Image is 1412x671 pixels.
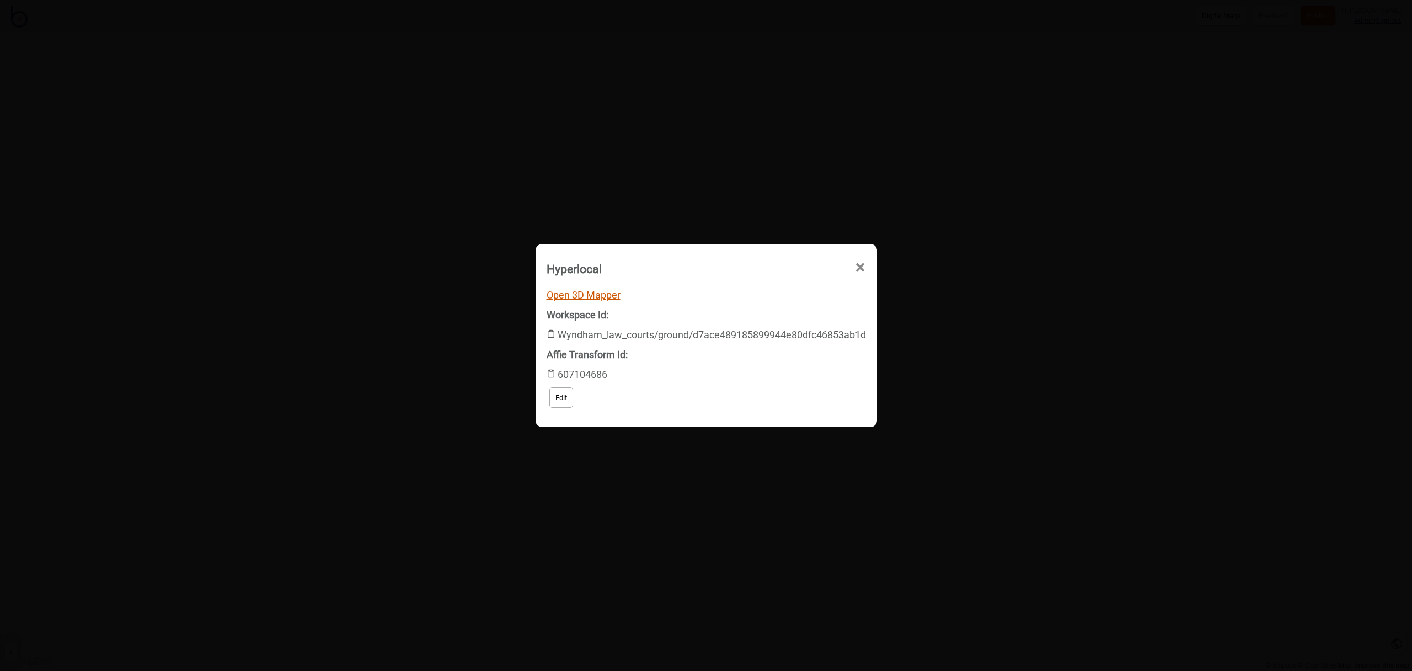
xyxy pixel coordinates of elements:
[547,345,866,385] div: 607104686
[549,387,573,408] button: Edit
[547,257,602,281] div: Hyperlocal
[547,349,628,360] strong: Affie Transform Id:
[547,305,866,345] div: Wyndham_law_courts/ground/d7ace489185899944e80dfc46853ab1d
[547,289,621,301] a: Open 3D Mapper
[854,249,866,286] span: ×
[547,309,608,321] strong: Workspace Id:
